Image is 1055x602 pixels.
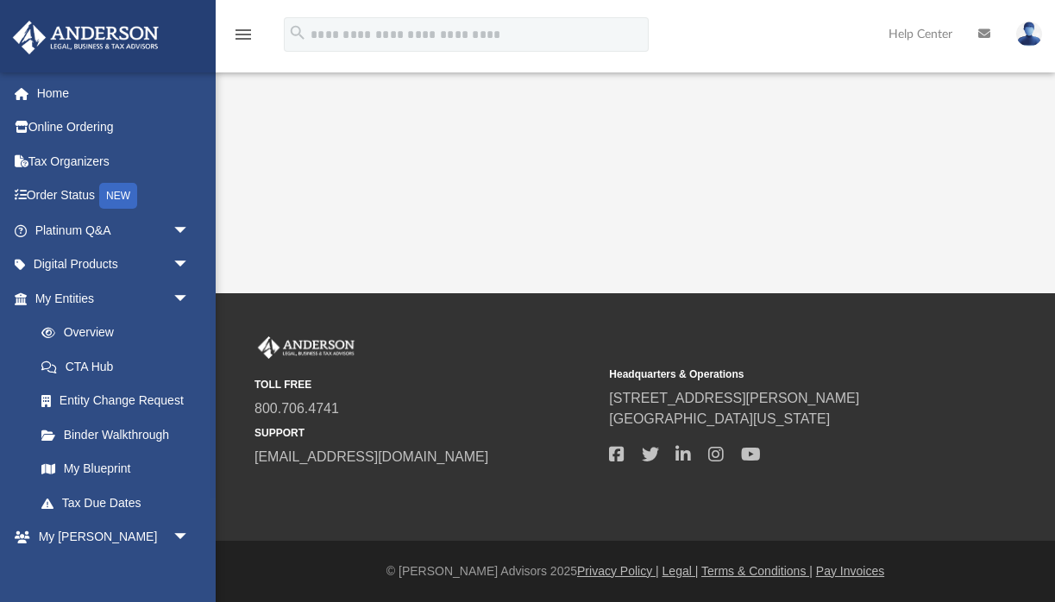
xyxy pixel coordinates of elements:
[12,281,216,316] a: My Entitiesarrow_drop_down
[609,411,830,426] a: [GEOGRAPHIC_DATA][US_STATE]
[12,213,216,248] a: Platinum Q&Aarrow_drop_down
[173,248,207,283] span: arrow_drop_down
[99,183,137,209] div: NEW
[24,452,207,486] a: My Blueprint
[12,110,216,145] a: Online Ordering
[12,520,207,575] a: My [PERSON_NAME] Teamarrow_drop_down
[254,401,339,416] a: 800.706.4741
[288,23,307,42] i: search
[816,564,884,578] a: Pay Invoices
[12,248,216,282] a: Digital Productsarrow_drop_down
[663,564,699,578] a: Legal |
[233,33,254,45] a: menu
[24,486,216,520] a: Tax Due Dates
[24,349,216,384] a: CTA Hub
[577,564,659,578] a: Privacy Policy |
[701,564,813,578] a: Terms & Conditions |
[173,281,207,317] span: arrow_drop_down
[24,316,216,350] a: Overview
[233,24,254,45] i: menu
[216,562,1055,580] div: © [PERSON_NAME] Advisors 2025
[12,144,216,179] a: Tax Organizers
[173,520,207,555] span: arrow_drop_down
[12,179,216,214] a: Order StatusNEW
[12,76,216,110] a: Home
[609,367,951,382] small: Headquarters & Operations
[254,336,358,359] img: Anderson Advisors Platinum Portal
[254,449,488,464] a: [EMAIL_ADDRESS][DOMAIN_NAME]
[24,384,216,418] a: Entity Change Request
[173,213,207,248] span: arrow_drop_down
[254,377,597,392] small: TOLL FREE
[8,21,164,54] img: Anderson Advisors Platinum Portal
[254,425,597,441] small: SUPPORT
[1016,22,1042,47] img: User Pic
[609,391,859,405] a: [STREET_ADDRESS][PERSON_NAME]
[24,417,216,452] a: Binder Walkthrough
